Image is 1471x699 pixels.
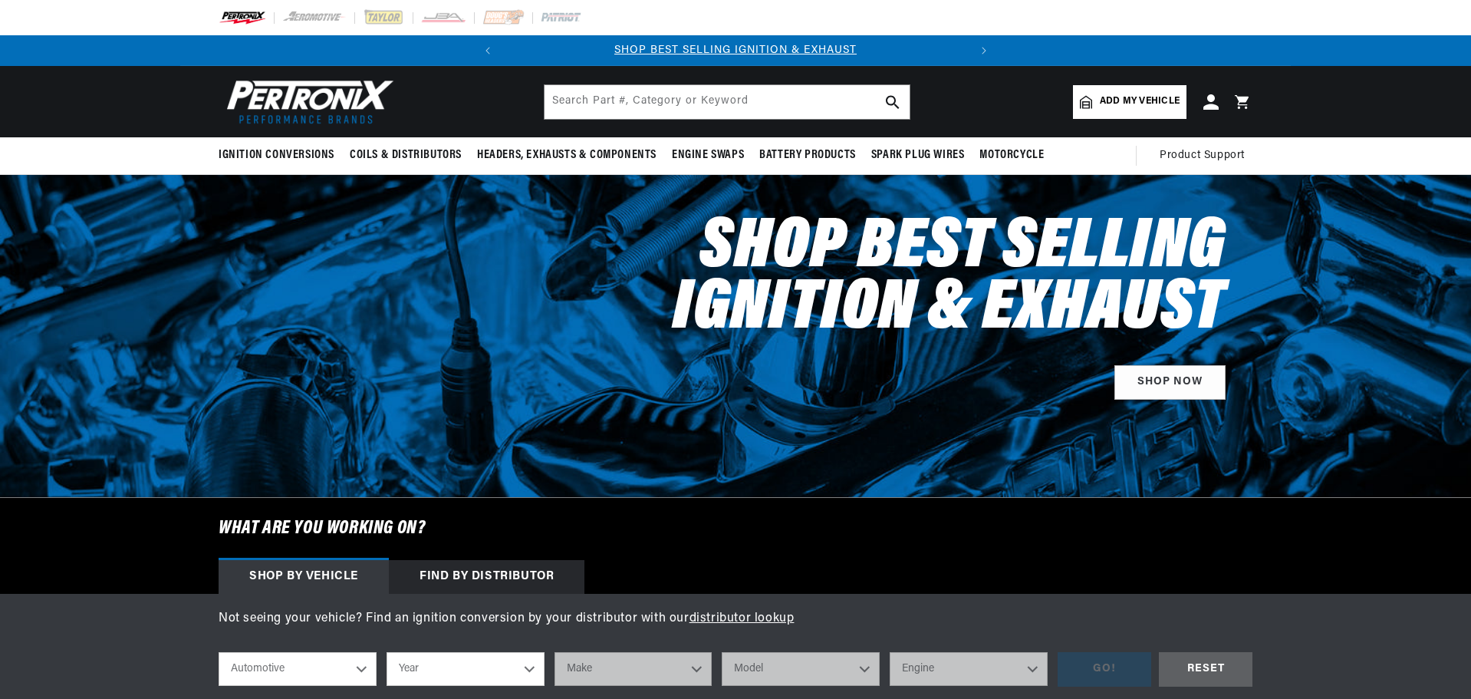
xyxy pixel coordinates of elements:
[689,612,795,625] a: distributor lookup
[389,560,584,594] div: Find by Distributor
[570,218,1226,341] h2: Shop Best Selling Ignition & Exhaust
[555,652,712,686] select: Make
[503,42,969,59] div: 1 of 2
[664,137,752,173] summary: Engine Swaps
[759,147,856,163] span: Battery Products
[876,85,910,119] button: search button
[472,35,503,66] button: Translation missing: en.sections.announcements.previous_announcement
[1160,147,1245,164] span: Product Support
[752,137,864,173] summary: Battery Products
[1073,85,1186,119] a: Add my vehicle
[219,147,334,163] span: Ignition Conversions
[342,137,469,173] summary: Coils & Distributors
[1114,365,1226,400] a: SHOP NOW
[219,560,389,594] div: Shop by vehicle
[387,652,545,686] select: Year
[969,35,999,66] button: Translation missing: en.sections.announcements.next_announcement
[219,652,377,686] select: Ride Type
[503,42,969,59] div: Announcement
[1100,94,1180,109] span: Add my vehicle
[219,75,395,128] img: Pertronix
[219,609,1252,629] p: Not seeing your vehicle? Find an ignition conversion by your distributor with our
[890,652,1048,686] select: Engine
[1159,652,1252,687] div: RESET
[180,498,1291,559] h6: What are you working on?
[614,45,857,56] a: SHOP BEST SELLING IGNITION & EXHAUST
[972,137,1051,173] summary: Motorcycle
[477,147,657,163] span: Headers, Exhausts & Components
[871,147,965,163] span: Spark Plug Wires
[672,147,744,163] span: Engine Swaps
[979,147,1044,163] span: Motorcycle
[219,137,342,173] summary: Ignition Conversions
[469,137,664,173] summary: Headers, Exhausts & Components
[1160,137,1252,174] summary: Product Support
[864,137,972,173] summary: Spark Plug Wires
[722,652,880,686] select: Model
[350,147,462,163] span: Coils & Distributors
[180,35,1291,66] slideshow-component: Translation missing: en.sections.announcements.announcement_bar
[545,85,910,119] input: Search Part #, Category or Keyword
